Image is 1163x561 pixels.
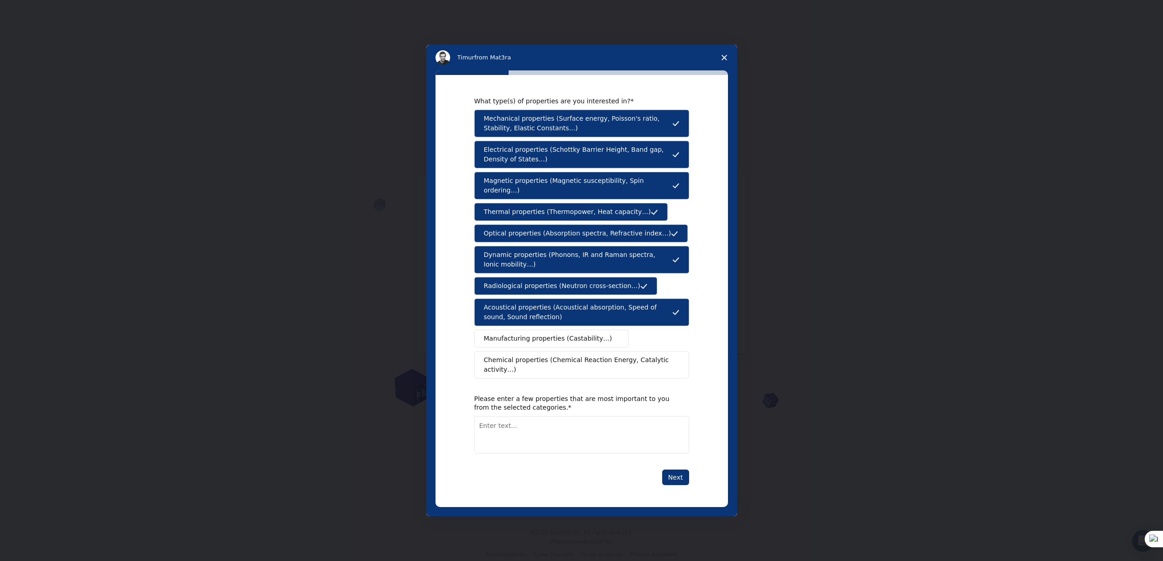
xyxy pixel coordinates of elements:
[474,110,689,137] button: Mechanical properties (Surface energy, Poisson's ratio, Stability, Elastic Constants…)
[484,207,651,217] span: Thermal properties (Thermopower, Heat capacity…)
[474,246,689,273] button: Dynamic properties (Phonons, IR and Raman spectra, Ionic mobility…)
[484,334,612,343] span: Manufacturing properties (Castability…)
[474,97,675,105] div: What type(s) of properties are you interested in?
[484,229,671,238] span: Optical properties (Absorption spectra, Refractive index…)
[662,470,689,485] button: Next
[474,172,689,199] button: Magnetic properties (Magnetic susceptibility, Spin ordering…)
[474,330,629,347] button: Manufacturing properties (Castability…)
[484,176,672,195] span: Magnetic properties (Magnetic susceptibility, Spin ordering…)
[474,416,689,454] textarea: Enter text...
[474,277,658,295] button: Radiological properties (Neutron cross-section…)
[474,141,689,168] button: Electrical properties (Schottky Barrier Height, Band gap, Density of States…)
[474,203,668,221] button: Thermal properties (Thermopower, Heat capacity…)
[484,303,672,322] span: Acoustical properties (Acoustical absorption, Speed of sound, Sound reflection)
[474,299,689,326] button: Acoustical properties (Acoustical absorption, Speed of sound, Sound reflection)
[23,6,37,15] span: 支持
[484,114,672,133] span: Mechanical properties (Surface energy, Poisson's ratio, Stability, Elastic Constants…)
[474,224,688,242] button: Optical properties (Absorption spectra, Refractive index…)
[484,250,672,269] span: Dynamic properties (Phonons, IR and Raman spectra, Ionic mobility…)
[712,45,737,70] span: Close survey
[474,351,689,379] button: Chemical properties (Chemical Reaction Energy, Catalytic activity…)
[474,54,511,61] span: from Mat3ra
[457,54,474,61] span: Timur
[484,355,673,374] span: Chemical properties (Chemical Reaction Energy, Catalytic activity…)
[484,281,641,291] span: Radiological properties (Neutron cross-section…)
[474,395,675,411] div: Please enter a few properties that are most important to you from the selected categories.
[435,50,450,65] img: Profile image for Timur
[484,145,672,164] span: Electrical properties (Schottky Barrier Height, Band gap, Density of States…)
